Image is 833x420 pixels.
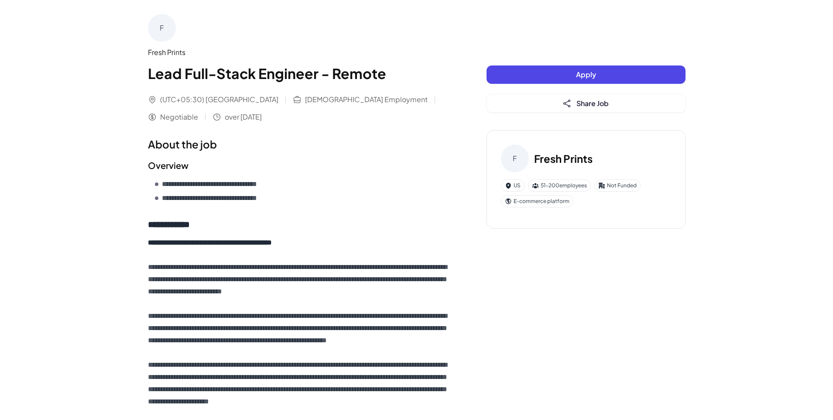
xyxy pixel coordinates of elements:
div: Not Funded [594,179,641,192]
div: 51-200 employees [528,179,591,192]
h3: Fresh Prints [534,151,593,166]
div: F [501,145,529,172]
button: Share Job [487,94,686,113]
span: Apply [576,70,596,79]
div: Fresh Prints [148,47,452,58]
div: F [148,14,176,42]
div: E-commerce platform [501,195,573,207]
h2: Overview [148,159,452,172]
span: (UTC+05:30) [GEOGRAPHIC_DATA] [160,94,278,105]
span: Negotiable [160,112,198,122]
h1: About the job [148,136,452,152]
span: over [DATE] [225,112,262,122]
h1: Lead Full-Stack Engineer - Remote [148,63,452,84]
div: US [501,179,524,192]
button: Apply [487,65,686,84]
span: [DEMOGRAPHIC_DATA] Employment [305,94,428,105]
span: Share Job [576,99,609,108]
